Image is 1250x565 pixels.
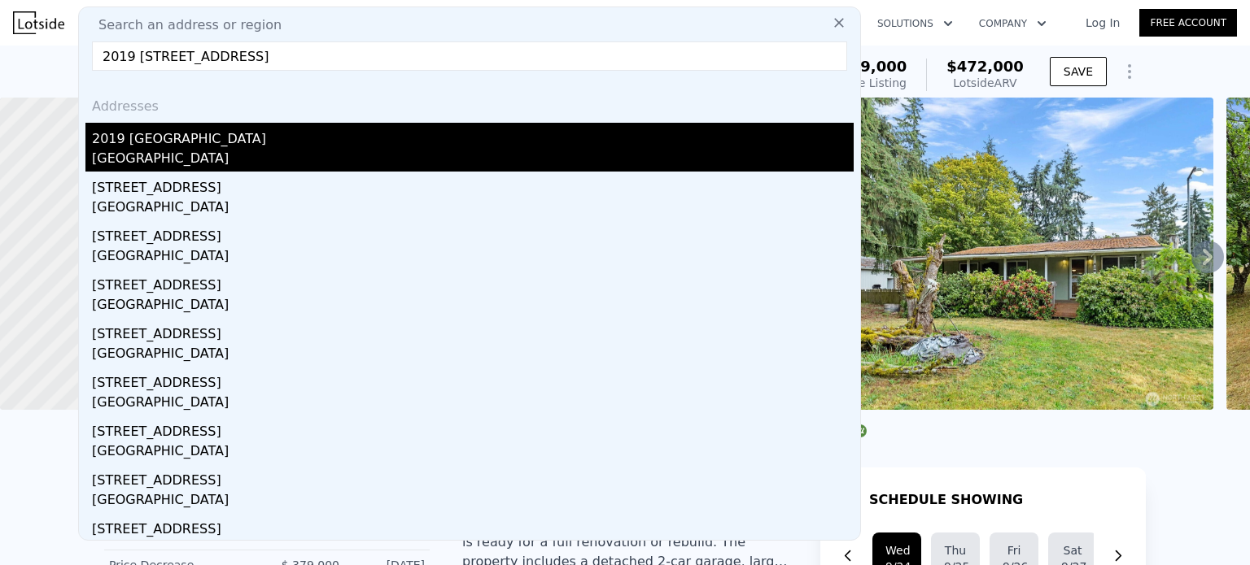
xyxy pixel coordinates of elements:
[92,539,854,562] div: [GEOGRAPHIC_DATA]
[1113,55,1146,88] button: Show Options
[946,75,1024,91] div: Lotside ARV
[92,464,854,490] div: [STREET_ADDRESS]
[966,9,1060,38] button: Company
[885,542,908,558] div: Wed
[85,15,282,35] span: Search an address or region
[1003,542,1025,558] div: Fri
[85,84,854,123] div: Addresses
[92,367,854,393] div: [STREET_ADDRESS]
[92,149,854,172] div: [GEOGRAPHIC_DATA]
[92,344,854,367] div: [GEOGRAPHIC_DATA]
[1050,57,1107,86] button: SAVE
[1061,542,1084,558] div: Sat
[1139,9,1237,37] a: Free Account
[92,441,854,464] div: [GEOGRAPHIC_DATA]
[92,490,854,513] div: [GEOGRAPHIC_DATA]
[92,246,854,269] div: [GEOGRAPHIC_DATA]
[92,513,854,539] div: [STREET_ADDRESS]
[92,415,854,441] div: [STREET_ADDRESS]
[92,172,854,198] div: [STREET_ADDRESS]
[92,393,854,415] div: [GEOGRAPHIC_DATA]
[869,490,1023,510] h1: SCHEDULE SHOWING
[92,295,854,318] div: [GEOGRAPHIC_DATA]
[1066,15,1139,31] a: Log In
[92,318,854,344] div: [STREET_ADDRESS]
[92,220,854,246] div: [STREET_ADDRESS]
[745,98,1213,410] img: Sale: 149636477 Parcel: 100866890
[944,542,967,558] div: Thu
[92,41,847,71] input: Enter an address, city, region, neighborhood or zip code
[864,9,966,38] button: Solutions
[830,58,907,75] span: $349,000
[92,198,854,220] div: [GEOGRAPHIC_DATA]
[13,11,64,34] img: Lotside
[830,76,907,89] span: Active Listing
[946,58,1024,75] span: $472,000
[92,269,854,295] div: [STREET_ADDRESS]
[92,123,854,149] div: 2019 [GEOGRAPHIC_DATA]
